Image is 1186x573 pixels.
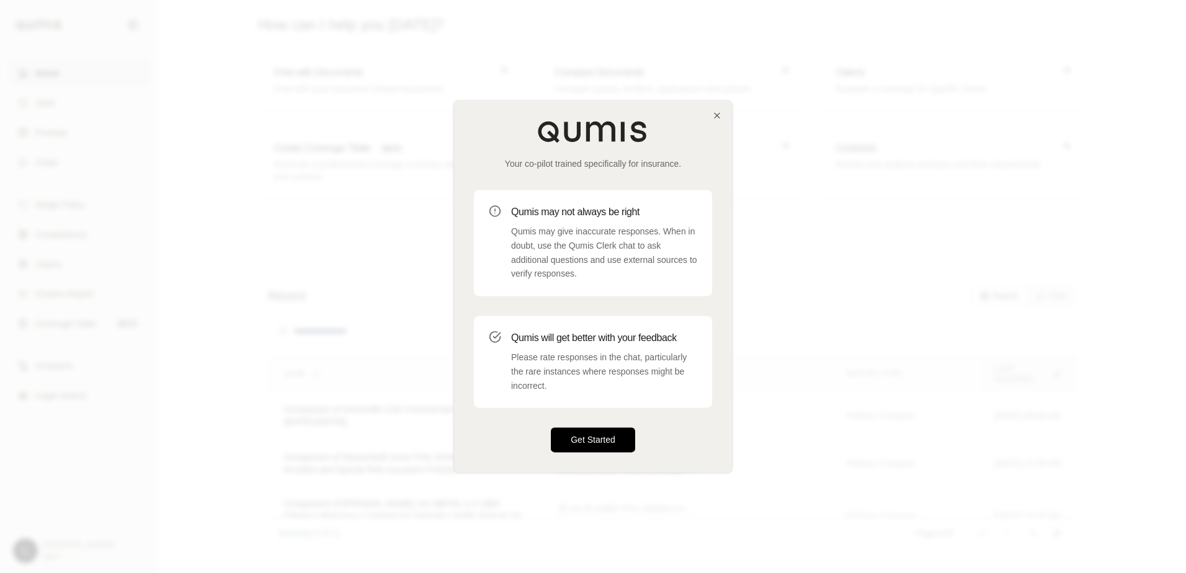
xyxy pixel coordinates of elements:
p: Qumis may give inaccurate responses. When in doubt, use the Qumis Clerk chat to ask additional qu... [511,224,697,281]
img: Qumis Logo [537,120,649,143]
h3: Qumis will get better with your feedback [511,331,697,345]
p: Your co-pilot trained specifically for insurance. [474,158,712,170]
button: Get Started [551,428,635,453]
p: Please rate responses in the chat, particularly the rare instances where responses might be incor... [511,350,697,393]
h3: Qumis may not always be right [511,205,697,220]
